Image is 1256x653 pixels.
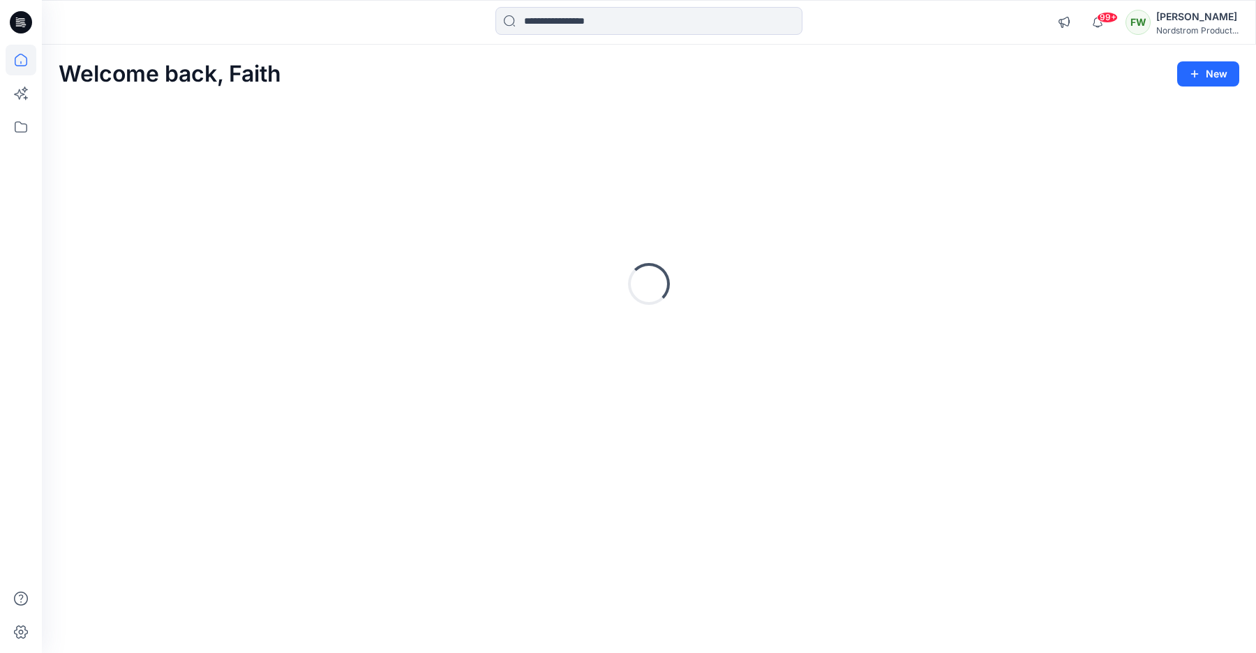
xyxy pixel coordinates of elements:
span: 99+ [1097,12,1118,23]
h2: Welcome back, Faith [59,61,281,87]
div: [PERSON_NAME] [1156,8,1239,25]
div: FW [1126,10,1151,35]
button: New [1177,61,1239,87]
div: Nordstrom Product... [1156,25,1239,36]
